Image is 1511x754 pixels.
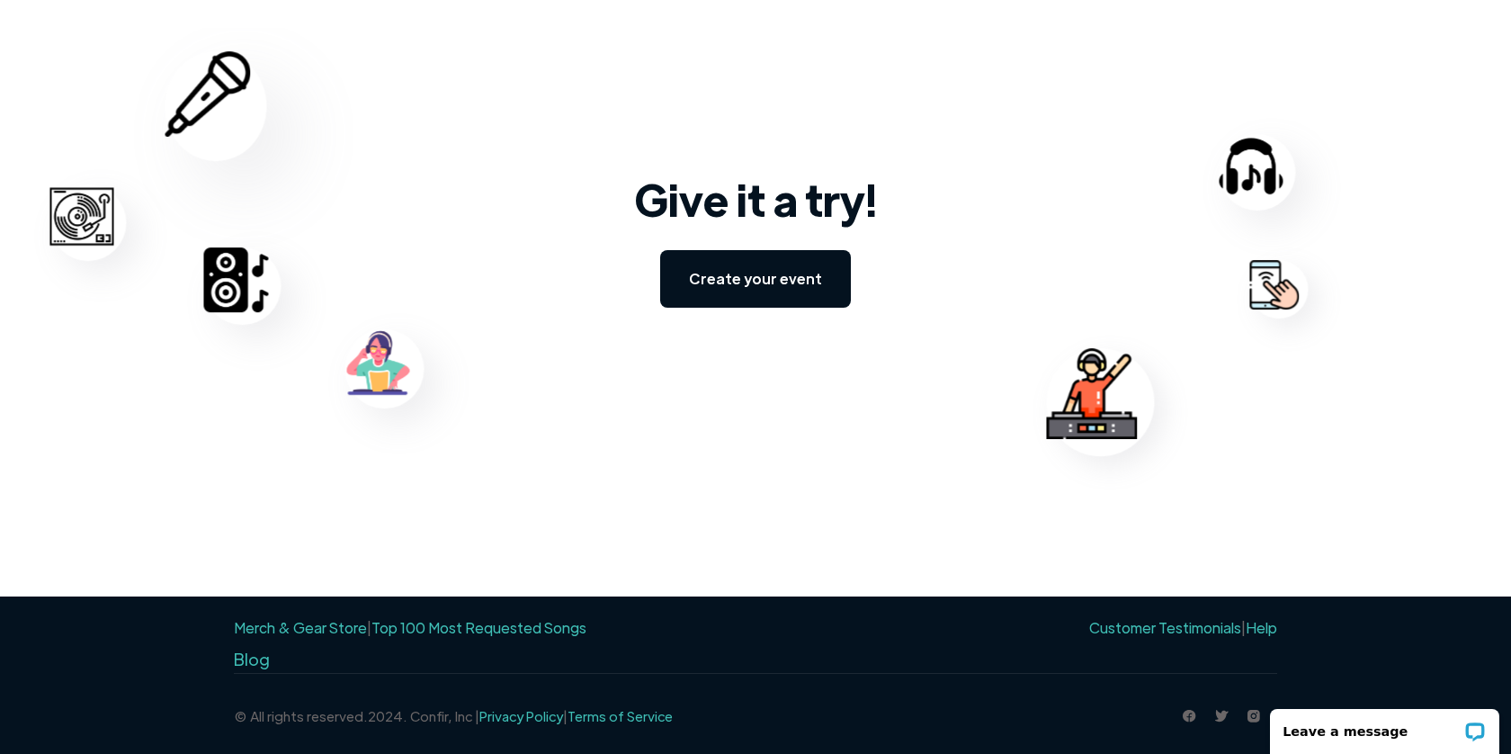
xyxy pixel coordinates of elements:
[165,52,251,138] img: microphone
[1046,349,1137,440] img: man djing
[479,707,563,724] a: Privacy Policy
[203,247,268,312] img: speaker
[1246,618,1277,637] a: Help
[1250,260,1300,310] img: iphone icon
[234,615,586,642] div: |
[49,184,113,248] img: record player
[345,329,412,396] img: girl djing
[234,649,270,669] a: Blog
[660,250,851,308] a: Create your event
[568,707,673,724] a: Terms of Service
[634,171,877,227] strong: Give it a try!
[371,618,586,637] a: Top 100 Most Requested Songs
[1258,697,1511,754] iframe: LiveChat chat widget
[234,618,367,637] a: Merch & Gear Store
[234,703,673,730] div: © All rights reserved.2024. Confir, Inc | |
[1219,134,1283,198] img: headphone
[1089,618,1241,637] a: Customer Testimonials
[1084,615,1277,642] div: |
